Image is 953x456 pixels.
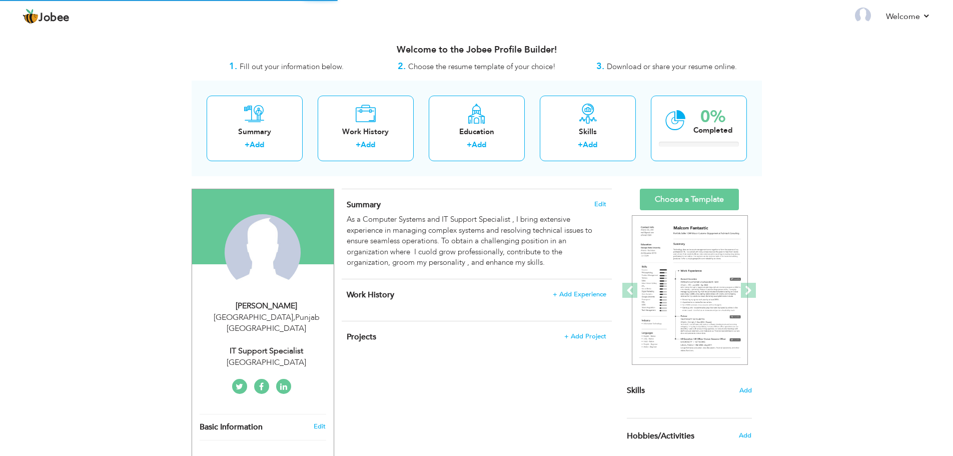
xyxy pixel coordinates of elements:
label: + [578,140,583,150]
label: + [467,140,472,150]
a: Choose a Template [640,189,739,210]
label: + [245,140,250,150]
div: Completed [693,125,732,136]
span: + Add Project [564,333,606,340]
div: Summary [215,127,295,137]
span: Work History [347,289,394,300]
a: Add [361,140,375,150]
div: Education [437,127,517,137]
span: + Add Experience [553,291,606,298]
span: Skills [627,385,645,396]
div: IT Support Specialist [200,345,334,357]
label: + [356,140,361,150]
div: [GEOGRAPHIC_DATA] [200,357,334,368]
span: Basic Information [200,423,263,432]
span: Download or share your resume online. [607,62,737,72]
span: Choose the resume template of your choice! [408,62,556,72]
span: Jobee [39,13,70,24]
div: [GEOGRAPHIC_DATA] Punjab [GEOGRAPHIC_DATA] [200,312,334,335]
strong: 1. [229,60,237,73]
a: Add [250,140,264,150]
div: Skills [548,127,628,137]
h4: This helps to show the companies you have worked for. [347,290,606,300]
h4: This helps to highlight the project, tools and skills you have worked on. [347,332,606,342]
a: Add [583,140,597,150]
img: Profile Img [855,8,871,24]
span: Fill out your information below. [240,62,344,72]
img: Basharat Hussain [225,214,301,290]
strong: 2. [398,60,406,73]
a: Edit [314,422,326,431]
span: Summary [347,199,381,210]
div: Share some of your professional and personal interests. [619,418,759,453]
div: As a Computer Systems and IT Support Specialist , I bring extensive experience in managing comple... [347,214,606,268]
span: , [293,312,295,323]
span: Add [739,431,751,440]
span: Add [739,386,752,395]
strong: 3. [596,60,604,73]
a: Add [472,140,486,150]
span: Hobbies/Activities [627,432,694,441]
div: Work History [326,127,406,137]
div: [PERSON_NAME] [200,300,334,312]
a: Welcome [886,11,930,23]
img: jobee.io [23,9,39,25]
div: 0% [693,109,732,125]
h3: Welcome to the Jobee Profile Builder! [192,45,762,55]
h4: Adding a summary is a quick and easy way to highlight your experience and interests. [347,200,606,210]
span: Edit [594,201,606,208]
a: Jobee [23,9,70,25]
span: Projects [347,331,376,342]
